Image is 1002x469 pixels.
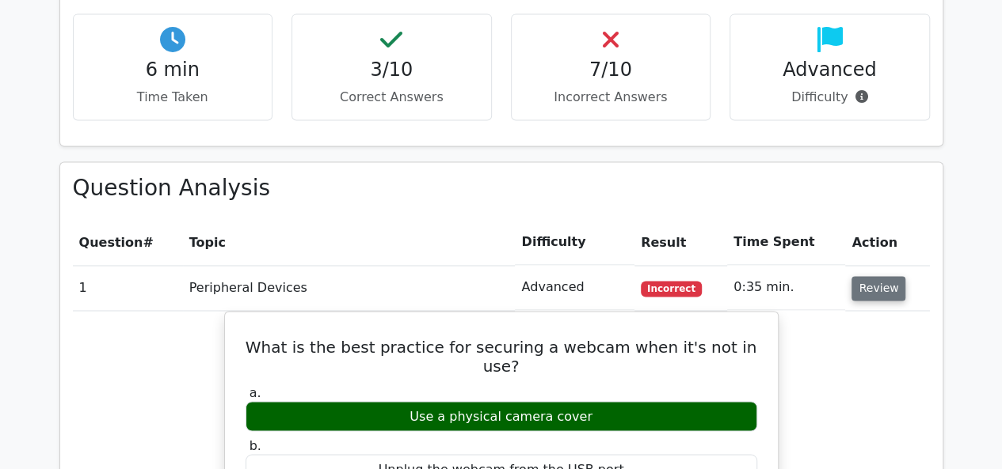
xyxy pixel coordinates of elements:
[73,265,183,310] td: 1
[641,281,702,297] span: Incorrect
[727,220,845,265] th: Time Spent
[524,88,698,107] p: Incorrect Answers
[634,220,727,265] th: Result
[86,88,260,107] p: Time Taken
[73,220,183,265] th: #
[73,175,930,202] h3: Question Analysis
[86,59,260,81] h4: 6 min
[727,265,845,310] td: 0:35 min.
[524,59,698,81] h4: 7/10
[246,401,757,432] div: Use a physical camera cover
[845,220,929,265] th: Action
[743,59,916,81] h4: Advanced
[79,235,143,250] span: Question
[250,437,261,452] span: b.
[515,220,634,265] th: Difficulty
[250,384,261,399] span: a.
[743,88,916,107] p: Difficulty
[515,265,634,310] td: Advanced
[852,276,905,301] button: Review
[305,88,478,107] p: Correct Answers
[183,265,516,310] td: Peripheral Devices
[244,337,759,375] h5: What is the best practice for securing a webcam when it's not in use?
[305,59,478,81] h4: 3/10
[183,220,516,265] th: Topic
